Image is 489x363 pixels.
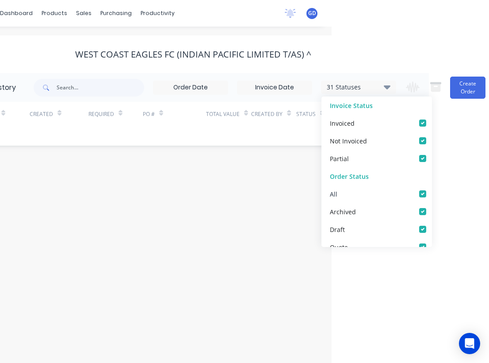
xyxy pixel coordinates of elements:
[136,7,179,20] div: productivity
[330,224,345,234] div: Draft
[88,110,114,118] div: Required
[206,110,240,118] div: Total Value
[330,136,367,145] div: Not Invoiced
[143,110,155,118] div: PO #
[143,102,206,126] div: PO #
[330,189,337,198] div: All
[330,242,348,251] div: Quote
[450,77,485,99] button: Create Order
[330,118,355,127] div: Invoiced
[37,7,72,20] div: products
[251,102,296,126] div: Created By
[321,82,396,92] div: 31 Statuses
[308,9,316,17] span: GD
[72,7,96,20] div: sales
[75,49,311,60] div: WEST COAST EAGLES FC (INDIAN PACIFIC LIMITED T/AS) ^
[30,102,88,126] div: Created
[321,97,432,114] div: Invoice Status
[459,333,480,354] div: Open Intercom Messenger
[96,7,136,20] div: purchasing
[296,102,359,126] div: Status
[153,81,228,94] input: Order Date
[57,79,144,97] input: Search...
[321,167,432,185] div: Order Status
[30,110,53,118] div: Created
[330,207,356,216] div: Archived
[237,81,312,94] input: Invoice Date
[251,110,283,118] div: Created By
[88,102,143,126] div: Required
[206,102,251,126] div: Total Value
[296,110,316,118] div: Status
[330,154,349,163] div: Partial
